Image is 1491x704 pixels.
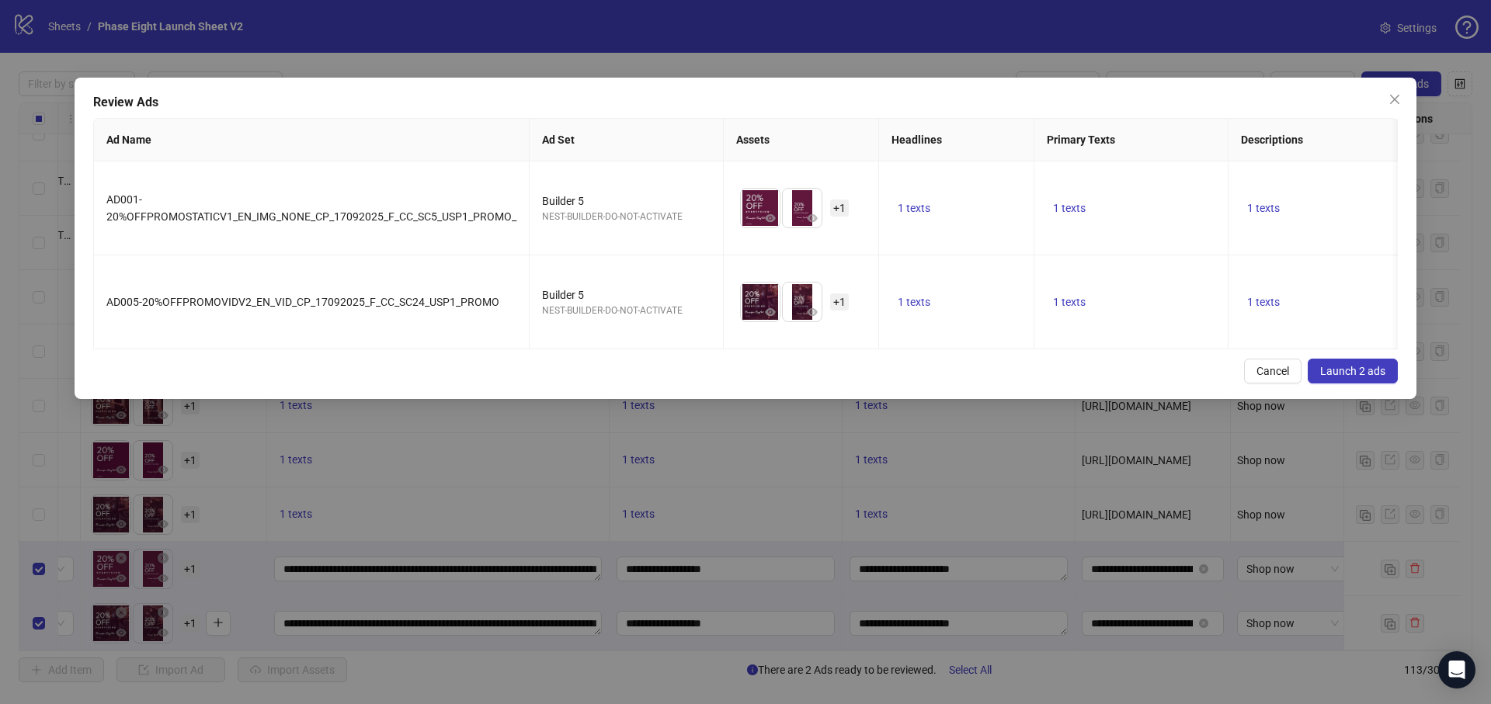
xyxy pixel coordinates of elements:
span: 1 texts [1247,296,1280,308]
button: Launch 2 ads [1308,359,1398,383]
span: 1 texts [1053,296,1086,308]
span: 1 texts [1247,202,1280,214]
img: Asset 1 [741,283,780,321]
button: Close [1382,87,1407,112]
span: 1 texts [898,296,930,308]
span: AD001-20%OFFPROMOSTATICV1_EN_IMG_NONE_CP_17092025_F_CC_SC5_USP1_PROMO_ [106,193,516,223]
button: 1 texts [891,293,937,311]
span: eye [765,213,776,224]
div: Review Ads [93,93,1398,112]
img: Asset 2 [783,283,822,321]
button: 1 texts [1047,199,1092,217]
button: 1 texts [891,199,937,217]
span: eye [807,213,818,224]
span: Cancel [1256,365,1289,377]
span: + 1 [830,199,849,217]
img: Asset 1 [741,189,780,227]
span: AD005-20%OFFPROMOVIDV2_EN_VID_CP_17092025_F_CC_SC24_USP1_PROMO [106,296,499,308]
button: Preview [803,209,822,227]
span: close [1388,93,1401,106]
button: 1 texts [1241,293,1286,311]
div: NEST-BUILDER-DO-NOT-ACTIVATE [542,210,711,224]
div: Builder 5 [542,192,711,210]
th: Descriptions [1229,119,1423,161]
span: eye [807,307,818,317]
div: Builder 5 [542,286,711,303]
th: Assets [724,119,879,161]
button: Preview [761,209,780,227]
th: Ad Set [530,119,724,161]
th: Headlines [879,119,1034,161]
span: Launch 2 ads [1320,365,1385,377]
span: 1 texts [898,202,930,214]
th: Primary Texts [1034,119,1229,161]
th: Ad Name [94,119,530,161]
img: Asset 2 [783,189,822,227]
button: Cancel [1244,359,1302,383]
span: eye [765,307,776,317]
button: Preview [803,303,822,321]
button: 1 texts [1047,293,1092,311]
button: 1 texts [1241,199,1286,217]
div: Open Intercom Messenger [1438,651,1475,688]
div: NEST-BUILDER-DO-NOT-ACTIVATE [542,303,711,318]
span: 1 texts [1053,202,1086,214]
span: + 1 [830,293,849,310]
button: Preview [761,303,780,321]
